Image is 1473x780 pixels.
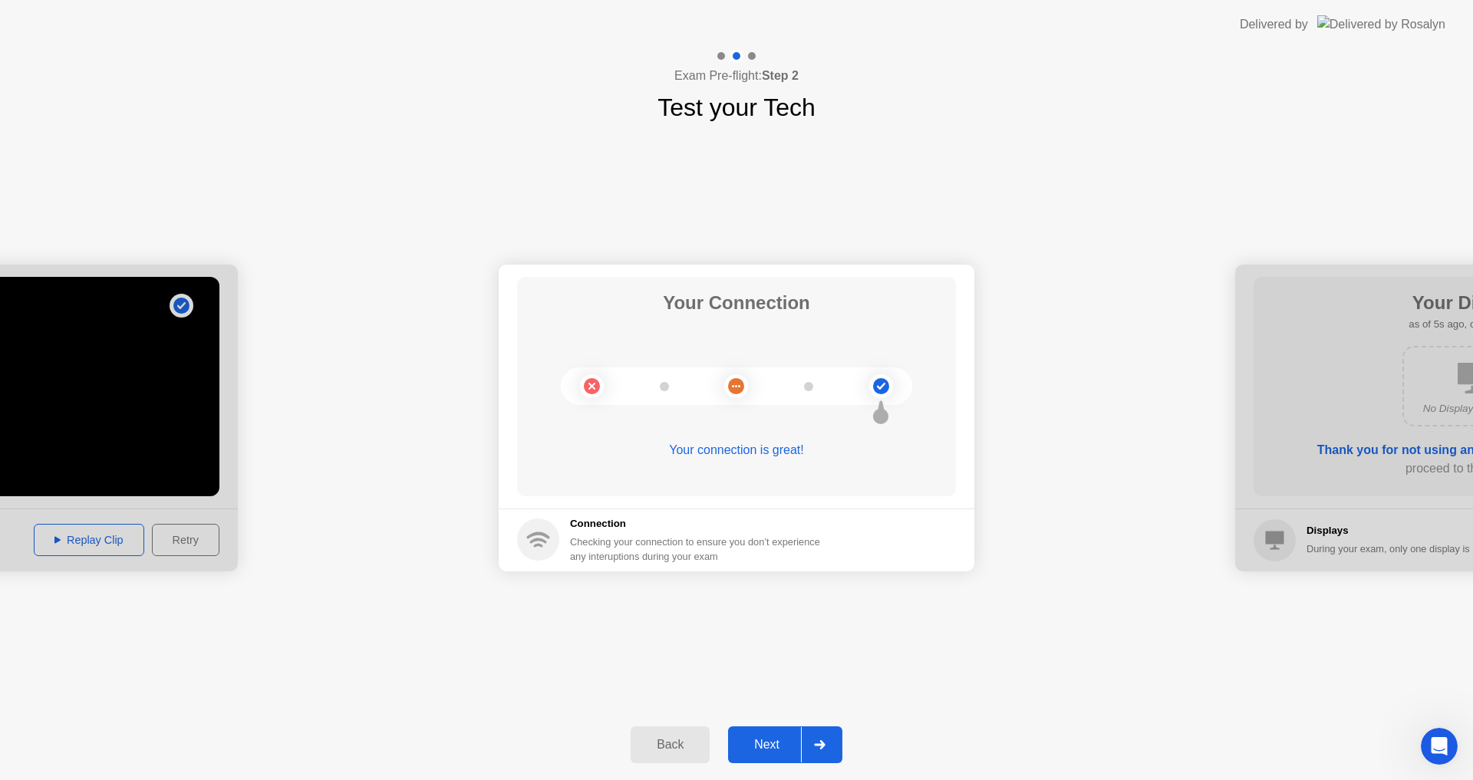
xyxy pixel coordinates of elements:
b: Step 2 [762,69,799,82]
img: Delivered by Rosalyn [1317,15,1445,33]
div: Next [733,738,801,752]
iframe: Intercom live chat [1421,728,1458,765]
div: Checking your connection to ensure you don’t experience any interuptions during your exam [570,535,829,564]
div: Delivered by [1240,15,1308,34]
div: Your connection is great! [517,441,956,459]
div: Close [490,6,518,34]
h5: Connection [570,516,829,532]
button: Back [631,726,710,763]
h1: Your Connection [663,289,810,317]
button: go back [10,6,39,35]
div: Back [635,738,705,752]
h1: Test your Tech [657,89,816,126]
h4: Exam Pre-flight: [674,67,799,85]
button: Next [728,726,842,763]
button: Collapse window [461,6,490,35]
